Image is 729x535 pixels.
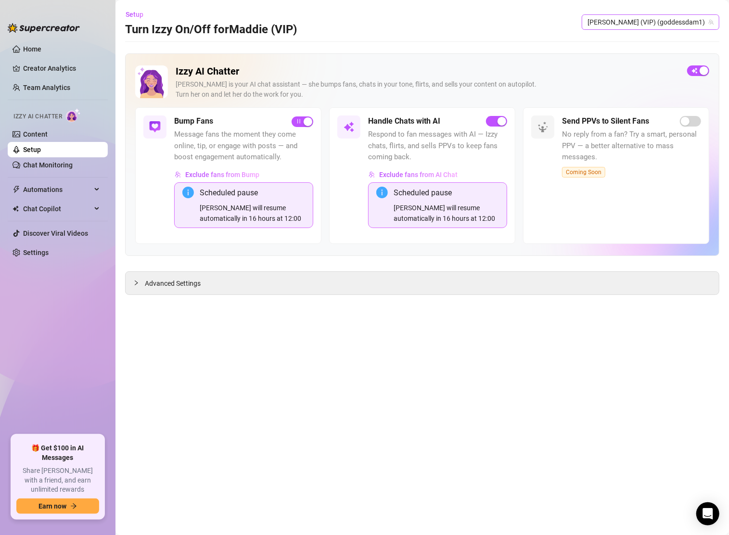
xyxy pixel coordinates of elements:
[23,130,48,138] a: Content
[174,167,260,182] button: Exclude fans from Bump
[13,112,62,121] span: Izzy AI Chatter
[182,187,194,198] span: info-circle
[23,84,70,91] a: Team Analytics
[23,229,88,237] a: Discover Viral Videos
[708,19,714,25] span: team
[133,280,139,286] span: collapsed
[174,129,313,163] span: Message fans the moment they come online, tip, or engage with posts — and boost engagement automa...
[588,15,714,29] span: Maddie (VIP) (goddessdam1)
[66,108,81,122] img: AI Chatter
[376,187,388,198] span: info-circle
[16,498,99,514] button: Earn nowarrow-right
[13,205,19,212] img: Chat Copilot
[133,278,145,288] div: collapsed
[562,115,649,127] h5: Send PPVs to Silent Fans
[175,171,181,178] img: svg%3e
[23,45,41,53] a: Home
[185,171,259,178] span: Exclude fans from Bump
[176,65,679,77] h2: Izzy AI Chatter
[562,167,605,178] span: Coming Soon
[135,65,168,98] img: Izzy AI Chatter
[537,121,549,133] img: svg%3e
[368,167,458,182] button: Exclude fans from AI Chat
[200,187,305,199] div: Scheduled pause
[70,503,77,510] span: arrow-right
[23,161,73,169] a: Chat Monitoring
[149,121,161,133] img: svg%3e
[562,129,701,163] span: No reply from a fan? Try a smart, personal PPV — a better alternative to mass messages.
[23,146,41,153] a: Setup
[23,201,91,217] span: Chat Copilot
[394,187,499,199] div: Scheduled pause
[379,171,458,178] span: Exclude fans from AI Chat
[200,203,305,224] div: [PERSON_NAME] will resume automatically in 16 hours at 12:00
[368,129,507,163] span: Respond to fan messages with AI — Izzy chats, flirts, and sells PPVs to keep fans coming back.
[368,115,440,127] h5: Handle Chats with AI
[23,61,100,76] a: Creator Analytics
[176,79,679,100] div: [PERSON_NAME] is your AI chat assistant — she bumps fans, chats in your tone, flirts, and sells y...
[696,502,719,525] div: Open Intercom Messenger
[174,115,213,127] h5: Bump Fans
[343,121,355,133] img: svg%3e
[145,278,201,289] span: Advanced Settings
[16,466,99,495] span: Share [PERSON_NAME] with a friend, and earn unlimited rewards
[394,203,499,224] div: [PERSON_NAME] will resume automatically in 16 hours at 12:00
[125,7,151,22] button: Setup
[23,182,91,197] span: Automations
[23,249,49,256] a: Settings
[16,444,99,462] span: 🎁 Get $100 in AI Messages
[13,186,20,193] span: thunderbolt
[369,171,375,178] img: svg%3e
[125,22,297,38] h3: Turn Izzy On/Off for Maddie (VIP)
[38,502,66,510] span: Earn now
[8,23,80,33] img: logo-BBDzfeDw.svg
[126,11,143,18] span: Setup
